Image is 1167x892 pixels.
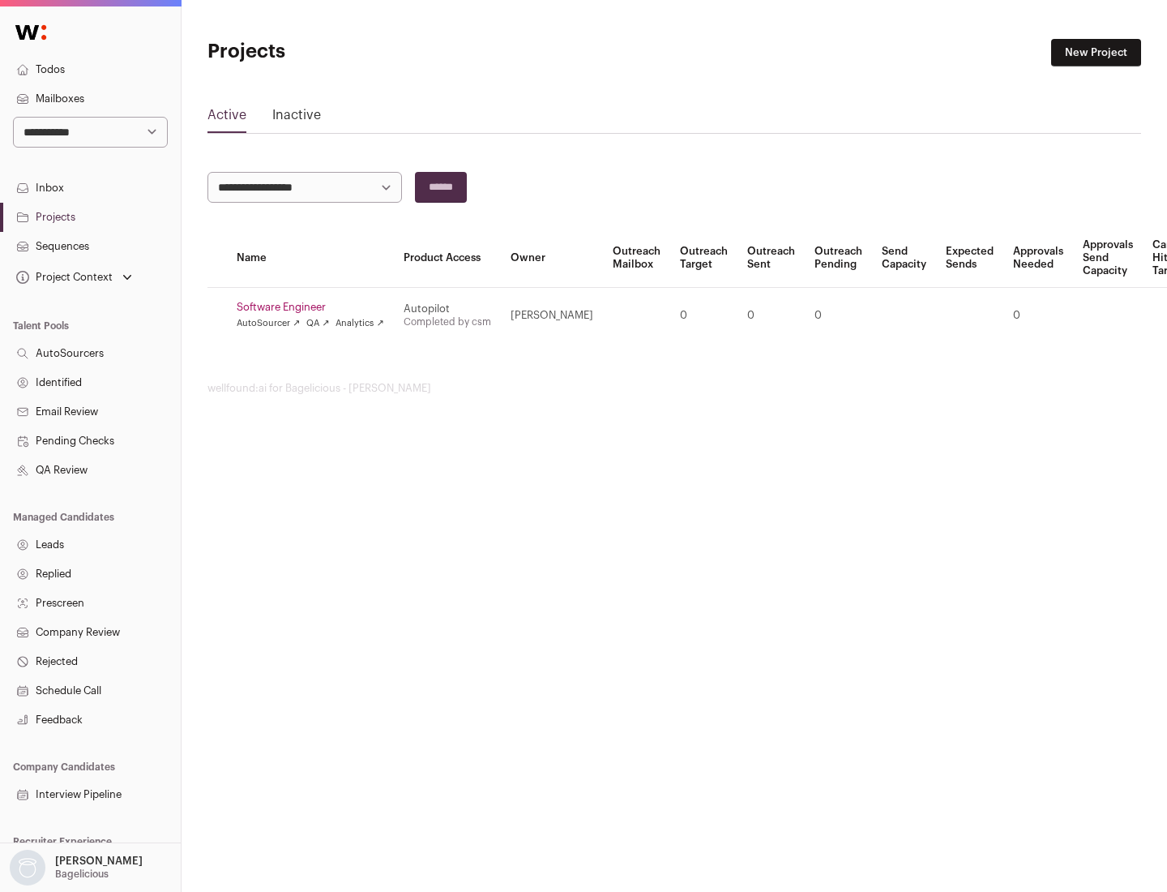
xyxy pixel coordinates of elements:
[6,16,55,49] img: Wellfound
[603,229,670,288] th: Outreach Mailbox
[394,229,501,288] th: Product Access
[805,288,872,344] td: 0
[336,317,383,330] a: Analytics ↗
[1003,288,1073,344] td: 0
[237,301,384,314] a: Software Engineer
[737,288,805,344] td: 0
[1073,229,1143,288] th: Approvals Send Capacity
[936,229,1003,288] th: Expected Sends
[227,229,394,288] th: Name
[55,868,109,881] p: Bagelicious
[207,105,246,131] a: Active
[272,105,321,131] a: Inactive
[501,229,603,288] th: Owner
[404,302,491,315] div: Autopilot
[404,317,491,327] a: Completed by csm
[737,229,805,288] th: Outreach Sent
[1003,229,1073,288] th: Approvals Needed
[670,229,737,288] th: Outreach Target
[670,288,737,344] td: 0
[207,382,1141,395] footer: wellfound:ai for Bagelicious - [PERSON_NAME]
[13,271,113,284] div: Project Context
[872,229,936,288] th: Send Capacity
[1051,39,1141,66] a: New Project
[6,850,146,886] button: Open dropdown
[306,317,329,330] a: QA ↗
[501,288,603,344] td: [PERSON_NAME]
[207,39,519,65] h1: Projects
[10,850,45,886] img: nopic.png
[805,229,872,288] th: Outreach Pending
[13,266,135,289] button: Open dropdown
[55,855,143,868] p: [PERSON_NAME]
[237,317,300,330] a: AutoSourcer ↗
